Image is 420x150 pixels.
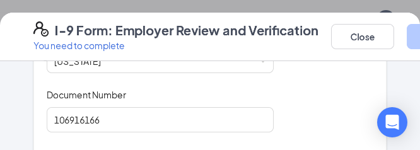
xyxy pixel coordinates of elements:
div: Open Intercom Messenger [377,107,407,137]
button: Close [331,24,394,49]
span: Document Number [47,88,126,101]
p: You need to complete [33,39,318,52]
svg: FormI9EVerifyIcon [33,21,49,37]
h4: I-9 Form: Employer Review and Verification [55,21,318,39]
